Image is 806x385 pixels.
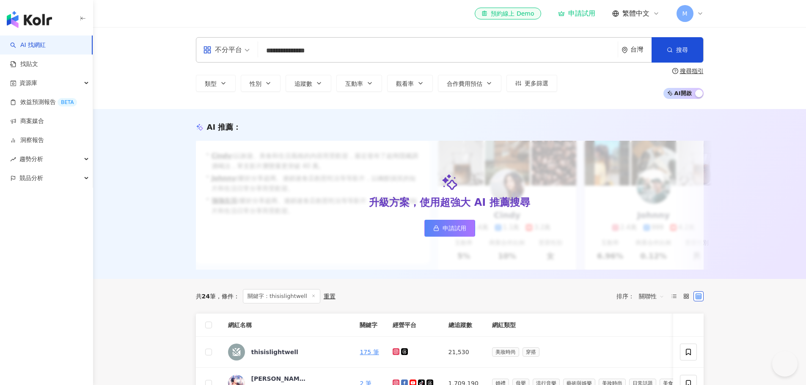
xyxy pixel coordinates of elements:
[622,47,628,53] span: environment
[228,344,347,360] a: KOL Avatarthisislightwell
[205,80,217,87] span: 類型
[251,374,306,383] div: [PERSON_NAME]
[294,80,312,87] span: 追蹤數
[652,37,703,63] button: 搜尋
[442,314,485,337] th: 總追蹤數
[203,43,242,57] div: 不分平台
[10,98,77,106] a: 效益預測報告BETA
[286,75,331,92] button: 追蹤數
[10,41,46,49] a: searchAI 找網紅
[396,80,414,87] span: 觀看率
[682,9,687,18] span: M
[475,8,541,19] a: 預約線上 Demo
[207,122,241,132] div: AI 推薦 ：
[443,225,466,232] span: 申請試用
[442,337,485,368] td: 21,530
[447,80,482,87] span: 合作費用預估
[221,314,353,337] th: 網紅名稱
[506,75,557,92] button: 更多篩選
[196,75,236,92] button: 類型
[228,344,245,360] img: KOL Avatar
[251,348,298,356] div: thisislightwell
[10,136,44,145] a: 洞察報告
[250,80,261,87] span: 性別
[523,347,539,357] span: 穿搭
[485,314,722,337] th: 網紅類型
[345,80,363,87] span: 互動率
[525,80,548,87] span: 更多篩選
[19,169,43,188] span: 競品分析
[424,220,475,237] a: 申請試用
[481,9,534,18] div: 預約線上 Demo
[10,60,38,68] a: 找貼文
[336,75,382,92] button: 互動率
[196,293,216,300] div: 共 筆
[616,289,669,303] div: 排序：
[360,349,379,355] a: 175 筆
[680,68,704,74] div: 搜尋指引
[216,293,239,300] span: 條件 ：
[324,293,336,300] div: 重置
[676,46,688,53] span: 搜尋
[369,196,530,210] div: 升級方案，使用超強大 AI 推薦搜尋
[19,74,37,93] span: 資源庫
[386,314,442,337] th: 經營平台
[630,46,652,53] div: 台灣
[10,117,44,126] a: 商案媒合
[353,314,385,337] th: 關鍵字
[438,75,501,92] button: 合作費用預估
[10,156,16,162] span: rise
[202,293,210,300] span: 24
[639,289,664,303] span: 關聯性
[19,150,43,169] span: 趨勢分析
[492,347,519,357] span: 美妝時尚
[203,46,212,54] span: appstore
[241,75,281,92] button: 性別
[672,68,678,74] span: question-circle
[558,9,595,18] a: 申請試用
[772,351,798,377] iframe: Help Scout Beacon - Open
[243,289,320,303] span: 關鍵字：thisislightwell
[622,9,649,18] span: 繁體中文
[387,75,433,92] button: 觀看率
[7,11,52,28] img: logo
